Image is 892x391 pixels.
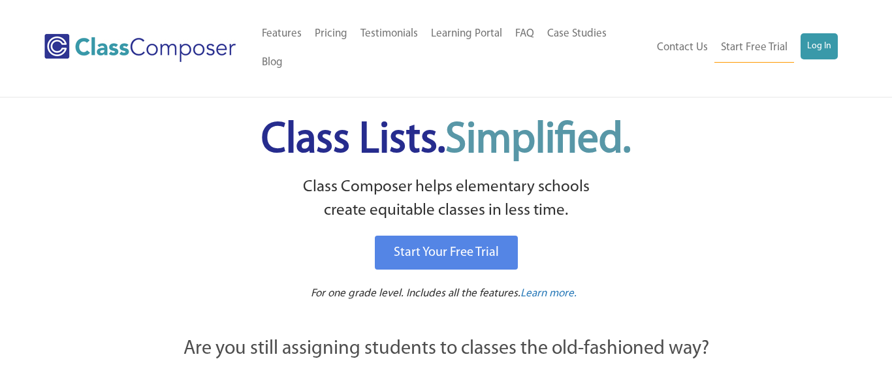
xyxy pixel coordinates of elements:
a: Case Studies [541,20,613,48]
span: For one grade level. Includes all the features. [311,288,520,299]
a: Start Your Free Trial [375,236,518,270]
span: Class Lists. [261,119,631,162]
a: Testimonials [354,20,424,48]
p: Class Composer helps elementary schools create equitable classes in less time. [111,176,781,223]
a: Pricing [308,20,354,48]
a: Log In [801,33,838,59]
a: Features [255,20,308,48]
span: Simplified. [445,119,631,162]
a: Blog [255,48,289,77]
p: Are you still assigning students to classes the old-fashioned way? [113,335,779,364]
nav: Header Menu [255,20,647,77]
span: Start Your Free Trial [394,246,499,259]
a: Start Free Trial [714,33,794,63]
nav: Header Menu [646,33,837,63]
a: Learning Portal [424,20,509,48]
img: Class Composer [44,34,235,62]
a: Learn more. [520,286,577,302]
a: FAQ [509,20,541,48]
a: Contact Us [650,33,714,62]
span: Learn more. [520,288,577,299]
